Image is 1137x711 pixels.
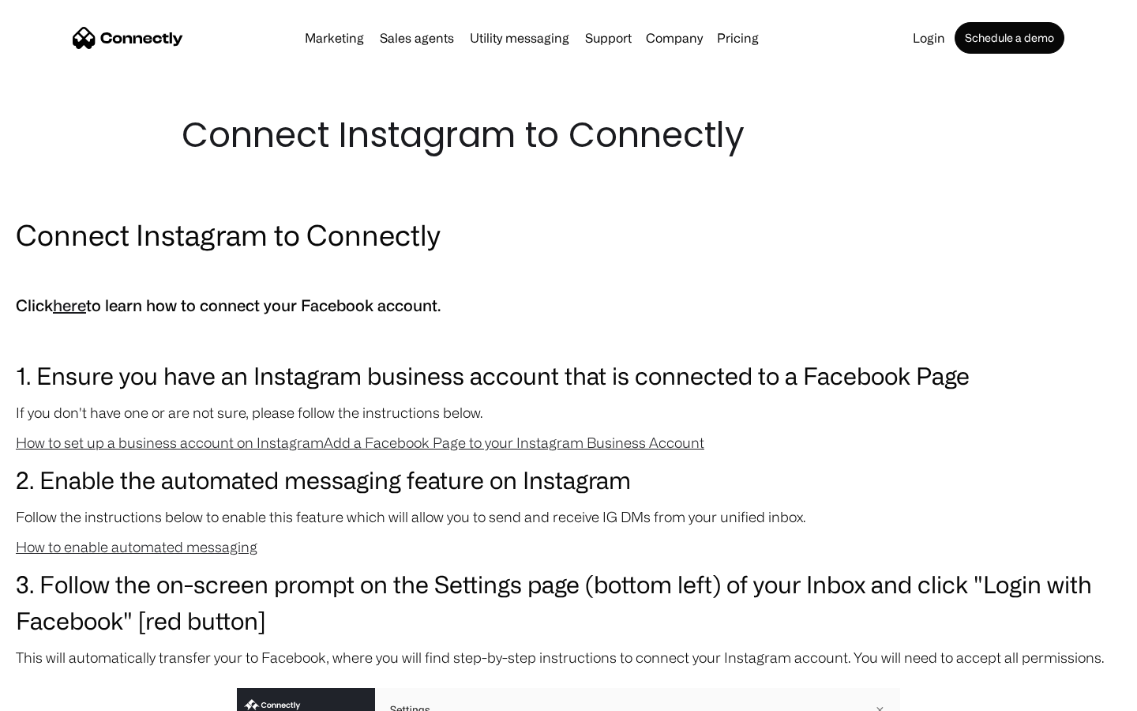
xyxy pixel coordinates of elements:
[16,539,257,555] a: How to enable automated messaging
[16,292,1121,319] h5: Click to learn how to connect your Facebook account.
[324,434,704,450] a: Add a Facebook Page to your Instagram Business Account
[16,327,1121,349] p: ‍
[16,401,1121,423] p: If you don't have one or are not sure, please follow the instructions below.
[298,32,370,44] a: Marketing
[32,683,95,705] ul: Language list
[906,32,951,44] a: Login
[373,32,460,44] a: Sales agents
[711,32,765,44] a: Pricing
[16,646,1121,668] p: This will automatically transfer your to Facebook, where you will find step-by-step instructions ...
[16,215,1121,254] h2: Connect Instagram to Connectly
[182,111,955,160] h1: Connect Instagram to Connectly
[16,566,1121,638] h3: 3. Follow the on-screen prompt on the Settings page (bottom left) of your Inbox and click "Login ...
[955,22,1064,54] a: Schedule a demo
[579,32,638,44] a: Support
[53,296,86,314] a: here
[16,506,1121,528] p: Follow the instructions below to enable this feature which will allow you to send and receive IG ...
[16,262,1121,284] p: ‍
[16,683,95,705] aside: Language selected: English
[16,434,324,450] a: How to set up a business account on Instagram
[646,27,703,49] div: Company
[16,461,1121,498] h3: 2. Enable the automated messaging feature on Instagram
[16,357,1121,393] h3: 1. Ensure you have an Instagram business account that is connected to a Facebook Page
[463,32,576,44] a: Utility messaging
